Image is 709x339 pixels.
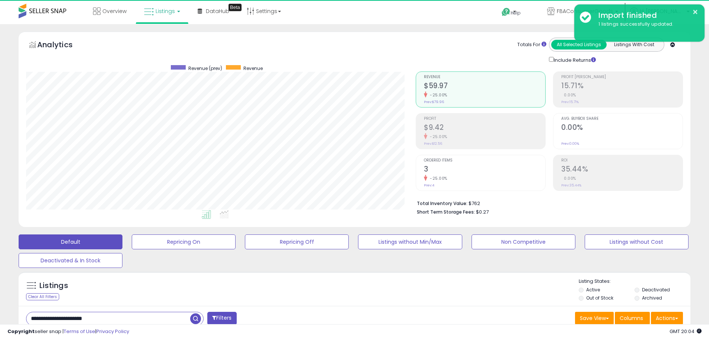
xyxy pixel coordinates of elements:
span: Profit [424,117,545,121]
small: -25.00% [427,92,447,98]
h2: $59.97 [424,81,545,92]
small: Prev: 15.71% [561,100,579,104]
a: Help [496,2,535,24]
button: All Selected Listings [551,40,607,49]
span: Avg. Buybox Share [561,117,683,121]
span: $0.27 [476,208,489,215]
button: Repricing Off [245,234,349,249]
small: Prev: 4 [424,183,434,188]
button: Listings without Min/Max [358,234,462,249]
span: Revenue [243,65,263,71]
span: Profit [PERSON_NAME] [561,75,683,79]
span: Overview [102,7,127,15]
button: Listings With Cost [606,40,662,49]
label: Archived [642,295,662,301]
button: Default [19,234,122,249]
button: × [692,7,698,17]
button: Filters [207,312,236,325]
li: $762 [417,198,677,207]
strong: Copyright [7,328,35,335]
span: FBAConsumerGoods [557,7,613,15]
button: Columns [615,312,650,324]
h5: Listings [39,281,68,291]
p: Listing States: [579,278,690,285]
span: Revenue [424,75,545,79]
small: -25.00% [427,134,447,140]
label: Active [586,287,600,293]
h2: 3 [424,165,545,175]
span: Revenue (prev) [188,65,222,71]
b: Total Inventory Value: [417,200,467,207]
small: 0.00% [561,92,576,98]
i: Get Help [501,7,511,17]
h5: Analytics [37,39,87,52]
span: Help [511,10,521,16]
small: Prev: 35.44% [561,183,581,188]
div: Import finished [593,10,699,21]
small: 0.00% [561,176,576,181]
small: Prev: 0.00% [561,141,579,146]
span: Columns [620,314,643,322]
h2: 15.71% [561,81,683,92]
button: Non Competitive [472,234,575,249]
small: Prev: $12.56 [424,141,442,146]
h2: 0.00% [561,123,683,133]
span: Ordered Items [424,159,545,163]
span: DataHub [206,7,229,15]
b: Short Term Storage Fees: [417,209,475,215]
button: Repricing On [132,234,236,249]
small: Prev: $79.96 [424,100,444,104]
small: -25.00% [427,176,447,181]
div: Include Returns [543,55,605,64]
button: Actions [651,312,683,324]
div: Tooltip anchor [229,4,242,11]
button: Deactivated & In Stock [19,253,122,268]
div: 1 listings successfully updated. [593,21,699,28]
span: Listings [156,7,175,15]
label: Out of Stock [586,295,613,301]
button: Save View [575,312,614,324]
span: ROI [561,159,683,163]
a: Terms of Use [64,328,95,335]
div: Clear All Filters [26,293,59,300]
div: Totals For [517,41,546,48]
label: Deactivated [642,287,670,293]
button: Listings without Cost [585,234,689,249]
h2: 35.44% [561,165,683,175]
span: 2025-10-14 20:04 GMT [670,328,702,335]
a: Privacy Policy [96,328,129,335]
div: seller snap | | [7,328,129,335]
h2: $9.42 [424,123,545,133]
